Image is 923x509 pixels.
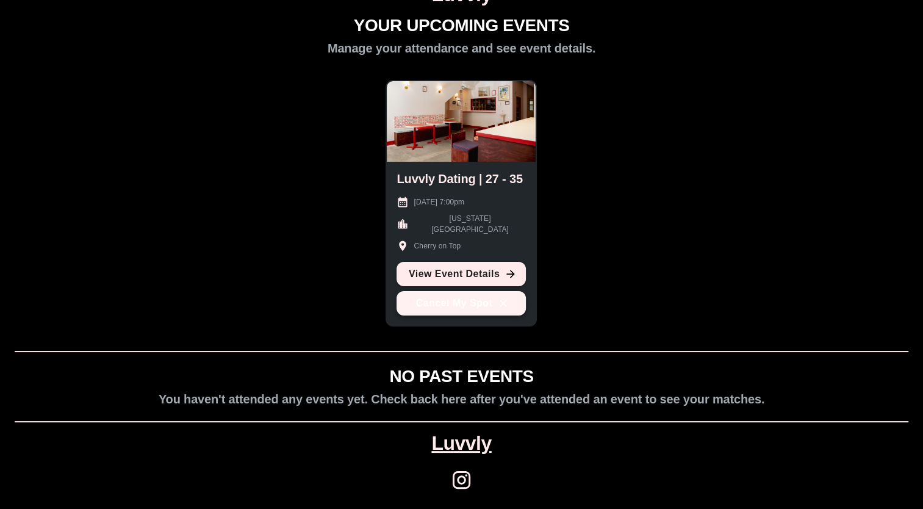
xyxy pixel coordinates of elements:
[414,197,464,208] p: [DATE] 7:00pm
[414,240,461,251] p: Cherry on Top
[414,213,526,235] p: [US_STATE][GEOGRAPHIC_DATA]
[328,41,595,56] h2: Manage your attendance and see event details.
[397,291,526,316] button: Cancel My Spot
[431,432,491,455] a: Luvvly
[159,392,764,406] h2: You haven't attended any events yet. Check back here after you've attended an event to see your m...
[397,171,522,186] h2: Luvvly Dating | 27 - 35
[397,262,526,286] a: View Event Details
[389,367,533,387] h1: NO PAST EVENTS
[354,16,570,36] h1: YOUR UPCOMING EVENTS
